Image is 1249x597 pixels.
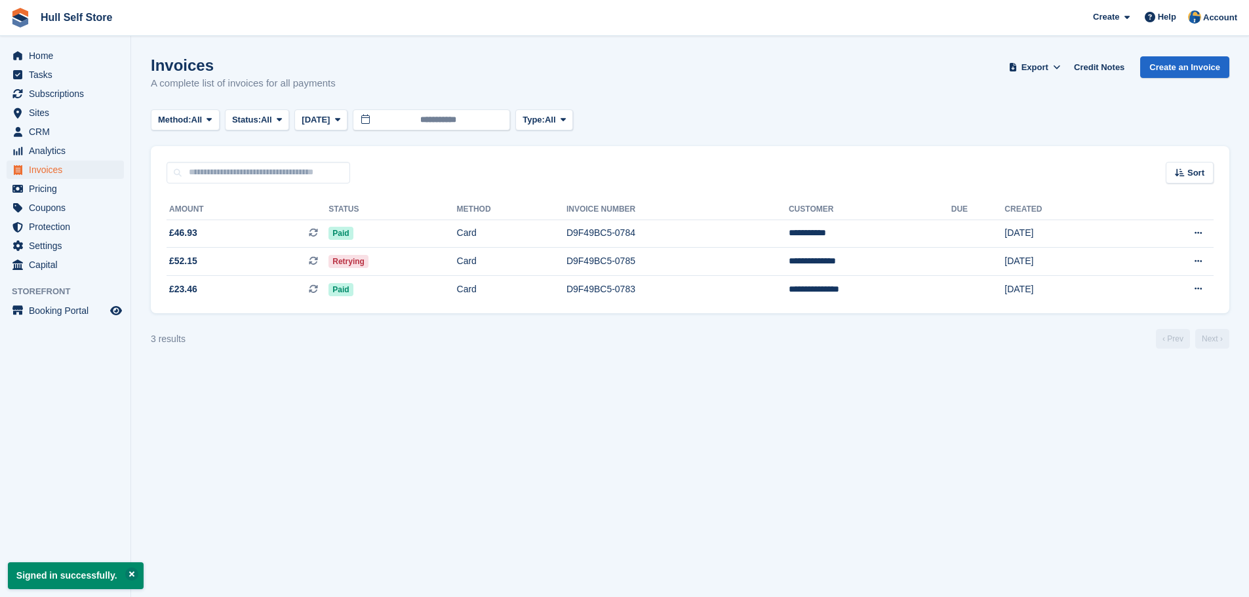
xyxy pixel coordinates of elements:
[151,56,336,74] h1: Invoices
[169,226,197,240] span: £46.93
[7,47,124,65] a: menu
[29,104,108,122] span: Sites
[8,562,144,589] p: Signed in successfully.
[1153,329,1232,349] nav: Page
[169,254,197,268] span: £52.15
[1093,10,1119,24] span: Create
[1195,329,1229,349] a: Next
[7,161,124,179] a: menu
[1158,10,1176,24] span: Help
[29,199,108,217] span: Coupons
[29,123,108,141] span: CRM
[29,66,108,84] span: Tasks
[1188,10,1201,24] img: Hull Self Store
[7,301,124,320] a: menu
[1156,329,1190,349] a: Previous
[169,282,197,296] span: £23.46
[7,256,124,274] a: menu
[7,66,124,84] a: menu
[566,220,789,248] td: D9F49BC5-0784
[108,303,124,318] a: Preview store
[158,113,191,126] span: Method:
[1004,199,1125,220] th: Created
[1140,56,1229,78] a: Create an Invoice
[294,109,347,131] button: [DATE]
[328,227,353,240] span: Paid
[151,76,336,91] p: A complete list of invoices for all payments
[7,180,124,198] a: menu
[10,8,30,28] img: stora-icon-8386f47178a22dfd0bd8f6a31ec36ba5ce8667c1dd55bd0f319d3a0aa187defe.svg
[29,256,108,274] span: Capital
[302,113,330,126] span: [DATE]
[1006,56,1063,78] button: Export
[7,237,124,255] a: menu
[232,113,261,126] span: Status:
[261,113,272,126] span: All
[457,220,566,248] td: Card
[29,47,108,65] span: Home
[523,113,545,126] span: Type:
[457,248,566,276] td: Card
[789,199,951,220] th: Customer
[29,218,108,236] span: Protection
[545,113,556,126] span: All
[1187,166,1204,180] span: Sort
[225,109,289,131] button: Status: All
[1004,275,1125,303] td: [DATE]
[7,142,124,160] a: menu
[328,283,353,296] span: Paid
[29,142,108,160] span: Analytics
[35,7,117,28] a: Hull Self Store
[7,199,124,217] a: menu
[328,255,368,268] span: Retrying
[515,109,573,131] button: Type: All
[29,85,108,103] span: Subscriptions
[1069,56,1130,78] a: Credit Notes
[7,218,124,236] a: menu
[151,109,220,131] button: Method: All
[951,199,1005,220] th: Due
[566,275,789,303] td: D9F49BC5-0783
[1004,220,1125,248] td: [DATE]
[457,275,566,303] td: Card
[191,113,203,126] span: All
[566,199,789,220] th: Invoice Number
[7,85,124,103] a: menu
[7,123,124,141] a: menu
[457,199,566,220] th: Method
[566,248,789,276] td: D9F49BC5-0785
[12,285,130,298] span: Storefront
[167,199,328,220] th: Amount
[151,332,186,346] div: 3 results
[1004,248,1125,276] td: [DATE]
[1203,11,1237,24] span: Account
[29,161,108,179] span: Invoices
[29,180,108,198] span: Pricing
[29,237,108,255] span: Settings
[29,301,108,320] span: Booking Portal
[7,104,124,122] a: menu
[1021,61,1048,74] span: Export
[328,199,456,220] th: Status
